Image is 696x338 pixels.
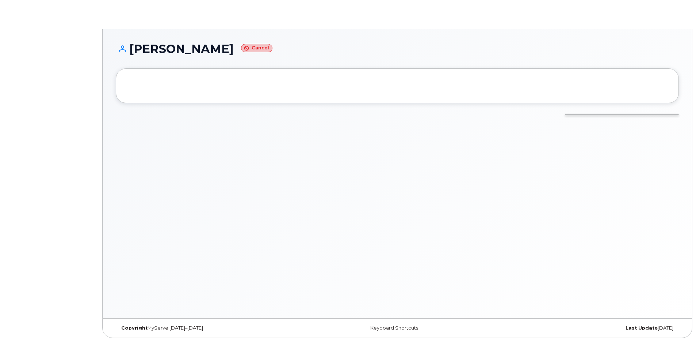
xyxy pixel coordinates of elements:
h1: [PERSON_NAME] [116,42,679,55]
div: [DATE] [491,325,679,331]
small: Cancel [241,44,272,52]
strong: Last Update [626,325,658,331]
a: Keyboard Shortcuts [370,325,418,331]
strong: Copyright [121,325,148,331]
div: MyServe [DATE]–[DATE] [116,325,303,331]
